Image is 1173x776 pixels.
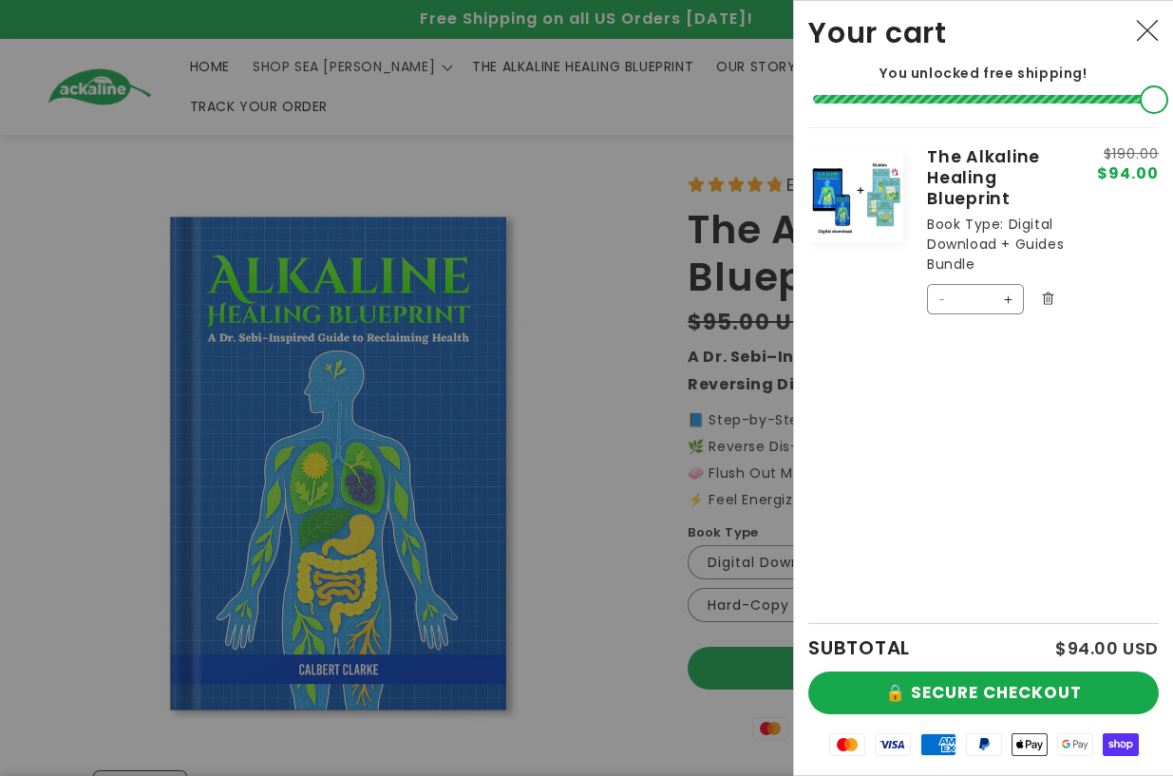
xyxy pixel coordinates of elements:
[927,215,1064,274] dd: Digital Download + Guides Bundle
[1055,640,1159,657] p: $94.00 USD
[1033,285,1062,313] button: Remove The Alkaline Healing Blueprint - Digital Download + Guides Bundle
[1097,166,1159,181] span: $94.00
[808,672,1159,714] button: 🔒 SECURE CHECKOUT
[808,65,1159,82] p: You unlocked free shipping!
[927,147,1073,209] a: The Alkaline Healing Blueprint
[808,638,910,657] h2: SUBTOTAL
[927,215,1004,234] dt: Book Type:
[808,15,947,50] h2: Your cart
[1126,10,1168,52] button: Close
[1097,147,1159,161] s: $190.00
[958,284,993,314] input: Quantity for The Alkaline Healing Blueprint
